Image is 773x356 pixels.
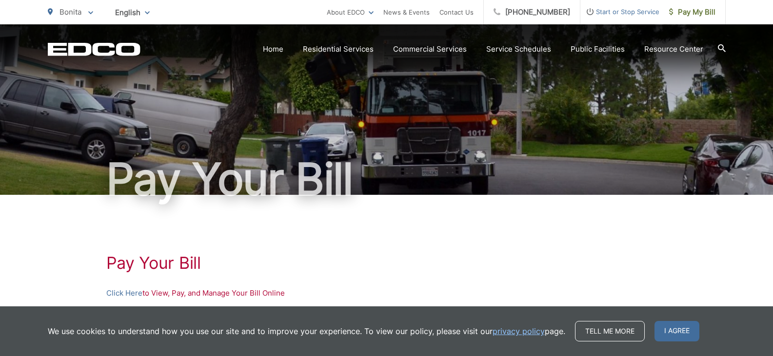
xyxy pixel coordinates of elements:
a: About EDCO [327,6,374,18]
h1: Pay Your Bill [48,155,726,204]
a: Home [263,43,283,55]
a: Click Here [106,287,142,299]
a: News & Events [383,6,430,18]
p: to View, Pay, and Manage Your Bill Online [106,287,667,299]
a: Contact Us [439,6,474,18]
h1: Pay Your Bill [106,253,667,273]
a: privacy policy [493,325,545,337]
a: Resource Center [644,43,703,55]
a: Tell me more [575,321,645,341]
span: I agree [654,321,699,341]
a: Service Schedules [486,43,551,55]
span: English [108,4,157,21]
a: EDCD logo. Return to the homepage. [48,42,140,56]
span: Bonita [59,7,81,17]
a: Public Facilities [571,43,625,55]
p: We use cookies to understand how you use our site and to improve your experience. To view our pol... [48,325,565,337]
a: Commercial Services [393,43,467,55]
span: Pay My Bill [669,6,715,18]
a: Residential Services [303,43,374,55]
